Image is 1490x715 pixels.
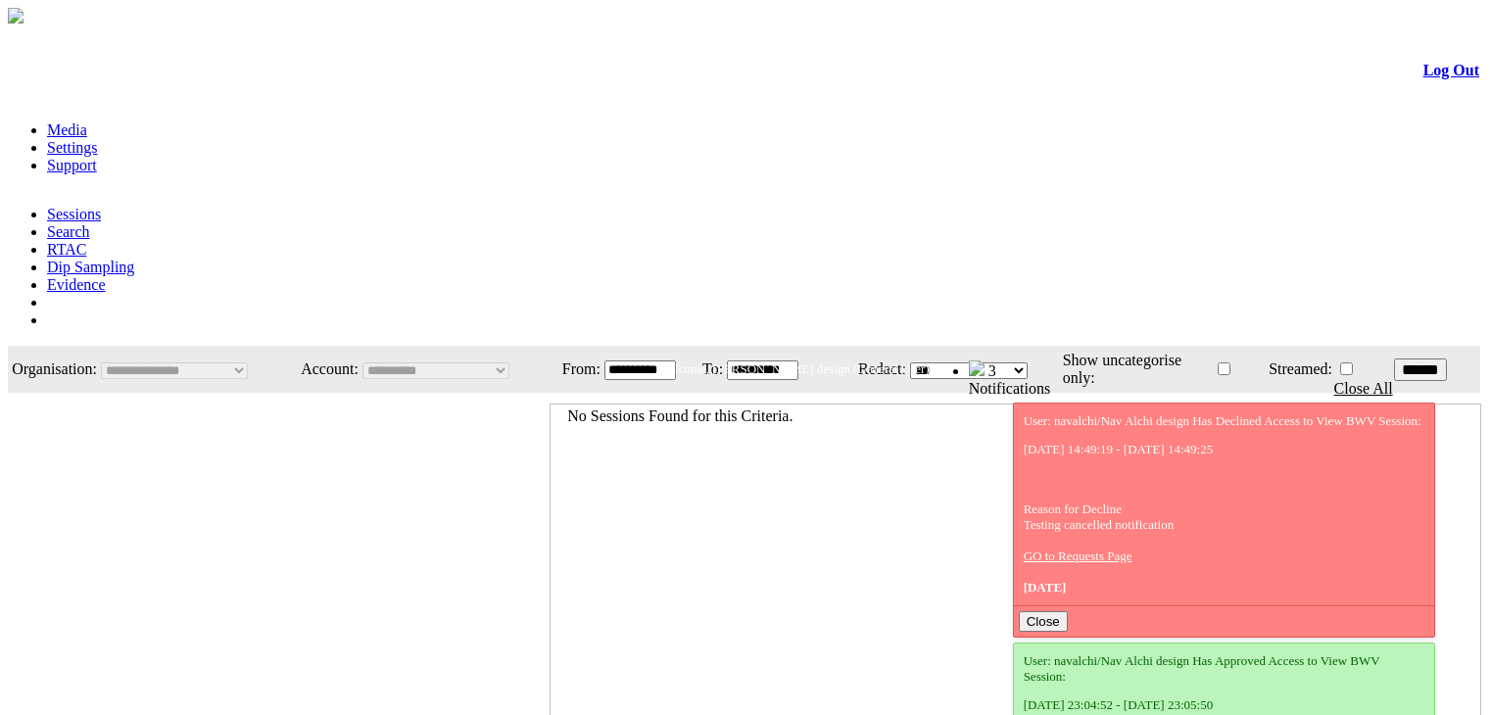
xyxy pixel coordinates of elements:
img: bell25.png [969,360,985,376]
td: Account: [286,348,360,391]
button: Close [1019,611,1068,632]
a: Log Out [1423,62,1479,78]
p: [DATE] 14:49:19 - [DATE] 14:49:25 [1024,442,1424,457]
span: [DATE] [1024,580,1067,595]
a: Media [47,121,87,138]
a: Support [47,157,97,173]
img: arrow-3.png [8,8,24,24]
span: 3 [988,362,996,379]
div: Notifications [969,380,1441,398]
a: Evidence [47,276,106,293]
a: Settings [47,139,98,156]
td: From: [552,348,601,391]
a: Sessions [47,206,101,222]
td: Organisation: [10,348,98,391]
a: GO to Requests Page [1024,548,1132,563]
span: No Sessions Found for this Criteria. [567,407,793,424]
div: User: navalchi/Nav Alchi design Has Declined Access to View BWV Session: Reason for Decline Testi... [1024,413,1424,596]
p: [DATE] 23:04:52 - [DATE] 23:05:50 [1024,697,1424,713]
a: Search [47,223,90,240]
a: Close All [1334,380,1393,397]
span: Welcome, [PERSON_NAME] design (General User) [658,361,930,376]
a: RTAC [47,241,86,258]
a: Dip Sampling [47,259,134,275]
